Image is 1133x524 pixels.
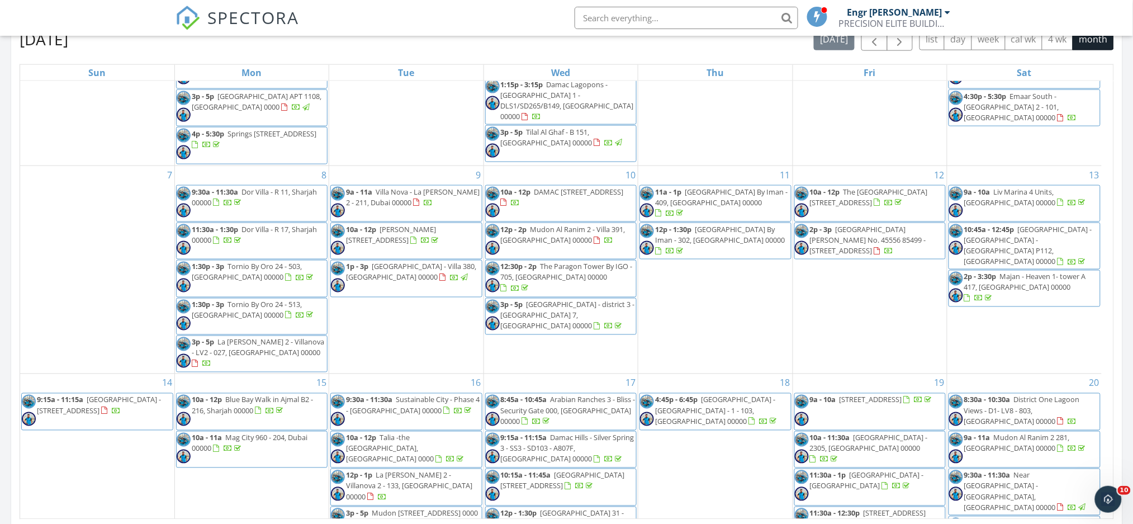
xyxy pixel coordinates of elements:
a: 3p - 5p [GEOGRAPHIC_DATA] - district 3 - [GEOGRAPHIC_DATA] 7, [GEOGRAPHIC_DATA] 00000 [485,298,637,335]
span: 10a - 12p [501,187,531,197]
td: Go to September 13, 2025 [947,166,1102,374]
a: Wednesday [549,65,572,81]
span: 4:30p - 5:30p [964,91,1007,101]
span: 3p - 5p [346,508,368,518]
img: whatsapp_image_20250707_at_11.08.19_am.jpeg [795,433,809,447]
span: 3p - 5p [192,91,214,101]
img: whatsapp_image_20250707_at_11.08.19_am.jpeg [949,91,963,105]
span: [GEOGRAPHIC_DATA] - Villa 380, [GEOGRAPHIC_DATA] 00000 [346,262,476,282]
a: Go to September 19, 2025 [932,374,947,392]
img: whatsapp_image_20250426_at_15.23.14.jpeg [949,450,963,464]
span: [GEOGRAPHIC_DATA][PERSON_NAME] No. 45556 85499 - [STREET_ADDRESS] [810,224,926,256]
a: 10a - 11a Mag City 960 - 204, Dubai 00000 [176,431,328,468]
img: whatsapp_image_20250426_at_15.23.14.jpeg [486,317,500,331]
span: La [PERSON_NAME] 2 - Villanova 2 - 133, [GEOGRAPHIC_DATA] 00000 [346,470,472,502]
img: whatsapp_image_20250707_at_11.08.19_am.jpeg [177,433,191,447]
img: whatsapp_image_20250707_at_11.08.19_am.jpeg [795,224,809,238]
span: Emaar South - [GEOGRAPHIC_DATA] 2 - 101, [GEOGRAPHIC_DATA] 00000 [964,91,1059,122]
button: day [944,29,972,50]
img: whatsapp_image_20250707_at_11.08.19_am.jpeg [949,272,963,286]
img: whatsapp_image_20250426_at_15.23.14.jpeg [177,450,191,464]
span: 10:45a - 12:45p [964,224,1015,234]
img: whatsapp_image_20250426_at_15.23.14.jpeg [949,204,963,218]
img: whatsapp_image_20250426_at_15.23.14.jpeg [177,412,191,426]
img: whatsapp_image_20250426_at_15.23.14.jpeg [177,317,191,331]
a: Go to September 10, 2025 [623,166,638,184]
span: 8:45a - 10:45a [501,395,547,405]
a: 12p - 2p Mudon Al Ranim 2 - Villa 391, [GEOGRAPHIC_DATA] 00000 [501,224,625,245]
img: whatsapp_image_20250426_at_15.23.14.jpeg [640,412,654,426]
div: PRECISION ELITE BUILDING INSPECTION SERVICES L.L.C [839,18,951,29]
a: Go to September 7, 2025 [165,166,174,184]
span: The [GEOGRAPHIC_DATA][STREET_ADDRESS] [810,187,928,207]
a: 10:45a - 12:45p [GEOGRAPHIC_DATA] - [GEOGRAPHIC_DATA] - [GEOGRAPHIC_DATA] P112, [GEOGRAPHIC_DATA]... [949,223,1101,270]
a: 3p - 5p [GEOGRAPHIC_DATA] - district 3 - [GEOGRAPHIC_DATA] 7, [GEOGRAPHIC_DATA] 00000 [501,300,635,331]
img: whatsapp_image_20250426_at_15.23.14.jpeg [486,204,500,218]
img: whatsapp_image_20250426_at_15.23.14.jpeg [949,289,963,303]
a: Go to September 14, 2025 [160,374,174,392]
span: [GEOGRAPHIC_DATA] - [STREET_ADDRESS] [37,395,161,416]
a: 10a - 12p Talia -the [GEOGRAPHIC_DATA], [GEOGRAPHIC_DATA] 0000 [346,433,466,464]
span: Damac Lagopons - [GEOGRAPHIC_DATA] 1 - DLS1/SD265/B149, [GEOGRAPHIC_DATA] 00000 [501,79,634,122]
span: La [PERSON_NAME] 2 - Villanova - LV2 - 027, [GEOGRAPHIC_DATA] 00000 [192,337,324,358]
img: whatsapp_image_20250426_at_15.23.14.jpeg [795,241,809,255]
span: [GEOGRAPHIC_DATA] - [GEOGRAPHIC_DATA] - 1 - 103, [GEOGRAPHIC_DATA] 00000 [655,395,775,426]
a: 1:15p - 3:15p Damac Lagopons - [GEOGRAPHIC_DATA] 1 - DLS1/SD265/B149, [GEOGRAPHIC_DATA] 00000 [485,78,637,125]
a: 10:15a - 11:45a [GEOGRAPHIC_DATA] [STREET_ADDRESS] [501,470,625,491]
img: whatsapp_image_20250426_at_15.23.14.jpeg [331,487,345,501]
img: whatsapp_image_20250707_at_11.08.19_am.jpeg [949,433,963,447]
span: Springs [STREET_ADDRESS] [227,129,316,139]
span: Arabian Ranches 3 - Bliss - Security Gate 000, [GEOGRAPHIC_DATA] 00000 [501,395,636,426]
a: 1:30p - 3p Tornio By Oro 24 - 513, [GEOGRAPHIC_DATA] 00000 [192,300,315,320]
button: Previous month [861,28,888,51]
a: Thursday [704,65,726,81]
span: 12p - 1:30p [501,508,537,518]
span: Sustainable City - Phase 4 - [GEOGRAPHIC_DATA] 00000 [346,395,480,416]
img: whatsapp_image_20250426_at_15.23.14.jpeg [177,354,191,368]
a: 10a - 12p The [GEOGRAPHIC_DATA][STREET_ADDRESS] [794,185,946,222]
img: whatsapp_image_20250707_at_11.08.19_am.jpeg [640,187,654,201]
img: whatsapp_image_20250426_at_15.23.14.jpeg [177,278,191,292]
img: whatsapp_image_20250707_at_11.08.19_am.jpeg [331,187,345,201]
img: whatsapp_image_20250426_at_15.23.14.jpeg [486,278,500,292]
img: whatsapp_image_20250707_at_11.08.19_am.jpeg [331,395,345,409]
span: [GEOGRAPHIC_DATA] - [GEOGRAPHIC_DATA] [810,470,924,491]
img: whatsapp_image_20250707_at_11.08.19_am.jpeg [640,224,654,238]
span: 2p - 3p [810,224,832,234]
a: 9:15a - 11:15a Damac Hills - Silver Spring 3 - SS3 - SD103 - A807F, [GEOGRAPHIC_DATA] 00000 [485,431,637,468]
img: whatsapp_image_20250707_at_11.08.19_am.jpeg [486,262,500,276]
img: whatsapp_image_20250707_at_11.08.19_am.jpeg [331,224,345,238]
img: whatsapp_image_20250426_at_15.23.14.jpeg [177,241,191,255]
img: whatsapp_image_20250707_at_11.08.19_am.jpeg [331,508,345,522]
a: 9:15a - 11:15a [GEOGRAPHIC_DATA] - [STREET_ADDRESS] [21,393,173,430]
a: 4:45p - 6:45p [GEOGRAPHIC_DATA] - [GEOGRAPHIC_DATA] - 1 - 103, [GEOGRAPHIC_DATA] 00000 [655,395,779,426]
a: 10a - 12p Blue Bay Walk in Ajmal B2 - 216, Sharjah 00000 [192,395,313,416]
a: 11:30a - 1:30p Dor Villa - R 17, Sharjah 00000 [192,224,317,245]
a: 12:30p - 2p The Paragon Tower By IGO - 705, [GEOGRAPHIC_DATA] 00000 [501,262,633,293]
img: whatsapp_image_20250707_at_11.08.19_am.jpeg [949,395,963,409]
a: 3p - 5p Tilal Al Ghaf - B 151, [GEOGRAPHIC_DATA] 00000 [501,127,624,148]
img: whatsapp_image_20250426_at_15.23.14.jpeg [949,487,963,501]
a: 12p - 1:30p [GEOGRAPHIC_DATA] By Iman - 302, [GEOGRAPHIC_DATA] 00000 [639,223,791,259]
img: whatsapp_image_20250426_at_15.23.14.jpeg [331,278,345,292]
span: Mudon Al Ranim 2 281, [GEOGRAPHIC_DATA] 00000 [964,433,1070,454]
span: 12p - 1:30p [655,224,691,234]
img: whatsapp_image_20250426_at_15.23.14.jpeg [486,241,500,255]
a: Tuesday [396,65,417,81]
a: 10a - 12p The [GEOGRAPHIC_DATA][STREET_ADDRESS] [810,187,928,207]
span: 9a - 10a [810,395,836,405]
a: 1:30p - 3p Tornio By Oro 24 - 513, [GEOGRAPHIC_DATA] 00000 [176,298,328,335]
span: 10 [1118,486,1131,495]
img: whatsapp_image_20250707_at_11.08.19_am.jpeg [486,470,500,484]
a: SPECTORA [176,15,300,39]
img: whatsapp_image_20250426_at_15.23.14.jpeg [486,96,500,110]
span: 9a - 11a [964,433,990,443]
span: 9:30a - 11:30a [192,187,238,197]
input: Search everything... [575,7,798,29]
img: whatsapp_image_20250707_at_11.08.19_am.jpeg [177,187,191,201]
span: 11:30a - 1:30p [192,224,238,234]
td: Go to September 12, 2025 [793,166,947,374]
span: 10a - 12p [810,187,840,197]
a: 9a - 10a [STREET_ADDRESS] [794,393,946,430]
span: Near [GEOGRAPHIC_DATA] - [GEOGRAPHIC_DATA], [GEOGRAPHIC_DATA] 00000 [964,470,1056,513]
